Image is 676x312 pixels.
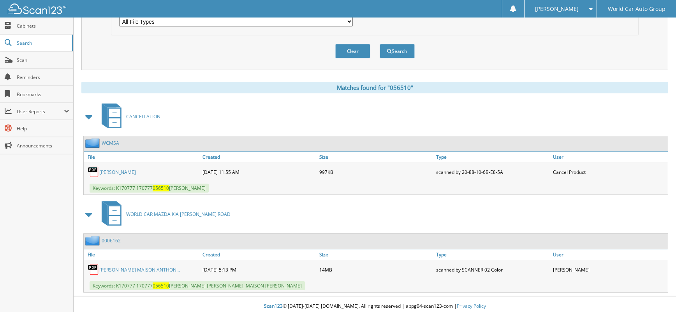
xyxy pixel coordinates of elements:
[551,164,668,180] div: Cancel Product
[264,303,283,309] span: Scan123
[84,249,201,260] a: File
[102,140,119,146] a: WCMSA
[97,199,231,230] a: WORLD CAR MAZDA KIA [PERSON_NAME] ROAD
[434,164,551,180] div: scanned by 20-88-10-6B-E8-5A
[201,262,317,277] div: [DATE] 5:13 PM
[17,91,69,98] span: Bookmarks
[551,249,668,260] a: User
[637,275,676,312] iframe: Chat Widget
[201,249,317,260] a: Created
[317,249,434,260] a: Size
[434,152,551,162] a: Type
[85,138,102,148] img: folder2.png
[153,282,169,289] span: 056510
[17,23,69,29] span: Cabinets
[126,113,160,120] span: CANCELLATION
[17,108,64,115] span: User Reports
[153,185,169,191] span: 056510
[551,262,668,277] div: [PERSON_NAME]
[434,262,551,277] div: scanned by SCANNER 02 Color
[17,125,69,132] span: Help
[434,249,551,260] a: Type
[8,4,66,14] img: scan123-logo-white.svg
[17,57,69,63] span: Scan
[88,166,99,178] img: PDF.png
[551,152,668,162] a: User
[17,74,69,81] span: Reminders
[84,152,201,162] a: File
[317,152,434,162] a: Size
[457,303,486,309] a: Privacy Policy
[99,169,136,175] a: [PERSON_NAME]
[97,101,160,132] a: CANCELLATION
[317,262,434,277] div: 14MB
[99,266,180,273] a: [PERSON_NAME] MAISON ANTHON...
[126,211,231,217] span: WORLD CAR MAZDA KIA [PERSON_NAME] ROAD
[201,152,317,162] a: Created
[380,44,415,58] button: Search
[90,281,305,290] span: Keywords: K170777 170777 [PERSON_NAME] [PERSON_NAME], MAISON [PERSON_NAME]
[17,142,69,149] span: Announcements
[81,82,668,93] div: Matches found for "056510"
[85,236,102,245] img: folder2.png
[608,7,665,11] span: World Car Auto Group
[88,264,99,275] img: PDF.png
[90,184,209,193] span: Keywords: K170777 170777 [PERSON_NAME]
[201,164,317,180] div: [DATE] 11:55 AM
[535,7,579,11] span: [PERSON_NAME]
[102,237,121,244] a: 0006162
[335,44,370,58] button: Clear
[17,40,68,46] span: Search
[317,164,434,180] div: 997KB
